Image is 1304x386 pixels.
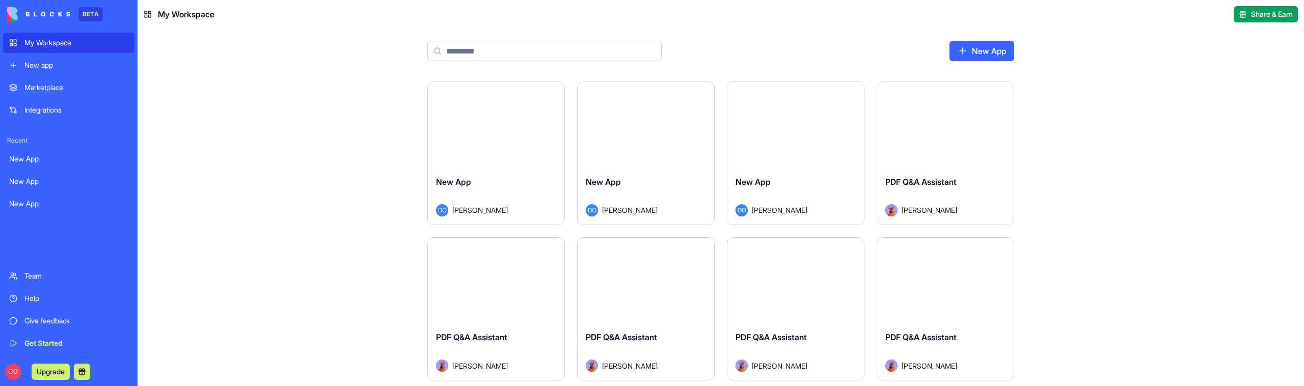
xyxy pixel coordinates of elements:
[3,171,134,191] a: New App
[3,333,134,353] a: Get Started
[3,194,134,214] a: New App
[602,205,658,215] span: [PERSON_NAME]
[577,81,715,225] a: New AppDO[PERSON_NAME]
[427,81,565,225] a: New AppDO[PERSON_NAME]
[3,288,134,309] a: Help
[877,81,1014,225] a: PDF Q&A AssistantAvatar[PERSON_NAME]
[427,237,565,381] a: PDF Q&A AssistantAvatar[PERSON_NAME]
[158,8,214,20] span: My Workspace
[436,360,448,372] img: Avatar
[9,176,128,186] div: New App
[577,237,715,381] a: PDF Q&A AssistantAvatar[PERSON_NAME]
[24,271,128,281] div: Team
[3,100,134,120] a: Integrations
[9,199,128,209] div: New App
[3,33,134,53] a: My Workspace
[436,332,507,342] span: PDF Q&A Assistant
[5,364,21,380] span: DO
[885,332,957,342] span: PDF Q&A Assistant
[752,361,807,371] span: [PERSON_NAME]
[452,205,508,215] span: [PERSON_NAME]
[24,338,128,348] div: Get Started
[7,7,103,21] a: BETA
[586,204,598,216] span: DO
[9,154,128,164] div: New App
[949,41,1014,61] a: New App
[3,266,134,286] a: Team
[586,332,657,342] span: PDF Q&A Assistant
[885,204,898,216] img: Avatar
[3,311,134,331] a: Give feedback
[885,177,957,187] span: PDF Q&A Assistant
[24,293,128,304] div: Help
[727,81,864,225] a: New AppDO[PERSON_NAME]
[902,205,957,215] span: [PERSON_NAME]
[32,364,70,380] button: Upgrade
[1234,6,1298,22] button: Share & Earn
[24,105,128,115] div: Integrations
[885,360,898,372] img: Avatar
[436,204,448,216] span: DO
[78,7,103,21] div: BETA
[3,55,134,75] a: New app
[24,60,128,70] div: New app
[7,7,70,21] img: logo
[24,38,128,48] div: My Workspace
[736,204,748,216] span: DO
[902,361,957,371] span: [PERSON_NAME]
[452,361,508,371] span: [PERSON_NAME]
[1251,9,1293,19] span: Share & Earn
[24,316,128,326] div: Give feedback
[586,177,621,187] span: New App
[3,77,134,98] a: Marketplace
[24,82,128,93] div: Marketplace
[736,360,748,372] img: Avatar
[3,149,134,169] a: New App
[586,360,598,372] img: Avatar
[3,136,134,145] span: Recent
[736,332,807,342] span: PDF Q&A Assistant
[436,177,471,187] span: New App
[877,237,1014,381] a: PDF Q&A AssistantAvatar[PERSON_NAME]
[602,361,658,371] span: [PERSON_NAME]
[727,237,864,381] a: PDF Q&A AssistantAvatar[PERSON_NAME]
[752,205,807,215] span: [PERSON_NAME]
[32,366,70,376] a: Upgrade
[736,177,771,187] span: New App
